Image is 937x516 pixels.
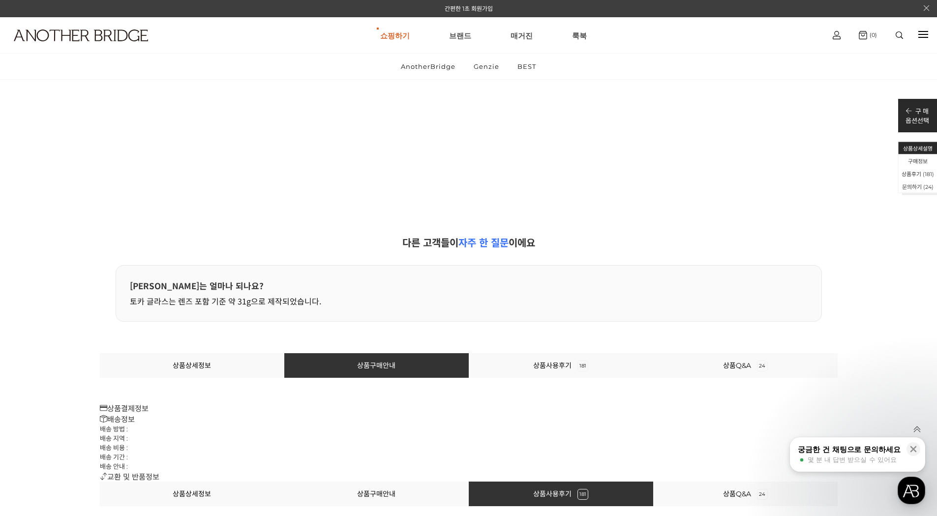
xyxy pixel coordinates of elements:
a: 상품Q&A [723,489,768,498]
a: 설정 [127,312,189,336]
span: 설정 [152,327,164,334]
img: logo [14,30,148,41]
a: 상품구매안내 [357,489,395,498]
li: 배송 지역 : [100,433,838,443]
li: 배송 비용 : [100,443,838,452]
span: 181 [925,171,932,178]
a: logo [5,30,146,65]
span: 24 [757,361,768,371]
img: cart [859,31,867,39]
li: 배송 기간 : [100,452,838,461]
a: 브랜드 [449,18,471,53]
a: 상품Q&A [723,361,768,370]
h3: 교환 및 반품정보 [100,471,838,482]
a: BEST [509,54,544,79]
a: (0) [859,31,877,39]
p: 구 매 [906,106,929,116]
img: cart [833,31,841,39]
a: 대화 [65,312,127,336]
h3: 상품결제정보 [100,402,838,413]
span: 181 [577,489,588,500]
a: 쇼핑하기 [380,18,410,53]
span: 181 [577,361,588,371]
a: Genzie [465,54,508,79]
span: 대화 [90,327,102,335]
span: 24 [757,489,768,500]
li: 배송 방법 : [100,424,838,433]
span: (0) [867,31,877,38]
span: 홈 [31,327,37,334]
p: 옵션선택 [906,116,929,125]
a: 홈 [3,312,65,336]
div: [PERSON_NAME]는 얼마나 되나요? [130,279,808,292]
a: 상품구매안내 [357,361,395,370]
a: 상품사용후기 [533,361,588,370]
a: 상품사용후기 [533,489,588,498]
a: 매거진 [511,18,533,53]
span: 자주 한 질문 [458,235,509,249]
a: AnotherBridge [393,54,464,79]
a: 상품상세정보 [173,489,211,498]
a: 룩북 [572,18,587,53]
a: 상품상세정보 [173,361,211,370]
h2: 다른 고객들이 이에요 [116,235,822,249]
p: 토카 글라스는 렌즈 포함 기준 약 31g으로 제작되었습니다. [130,295,808,308]
h3: 배송정보 [100,413,838,424]
li: 배송 안내 : [100,461,838,471]
a: 간편한 1초 회원가입 [445,5,493,12]
img: search [896,31,903,39]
